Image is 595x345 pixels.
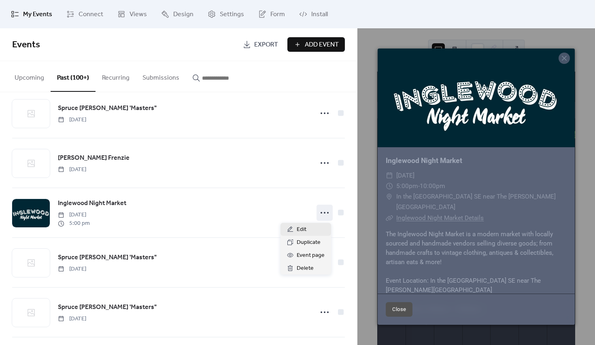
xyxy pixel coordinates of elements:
[297,264,314,273] span: Delete
[8,61,51,91] button: Upcoming
[287,37,345,52] button: Add Event
[58,103,157,114] a: Spruce [PERSON_NAME] 'Masters"
[58,211,90,219] span: [DATE]
[270,10,285,19] span: Form
[58,165,86,174] span: [DATE]
[60,3,109,25] a: Connect
[293,3,334,25] a: Install
[396,170,414,181] span: [DATE]
[58,303,157,312] span: Spruce [PERSON_NAME] 'Masters"
[130,10,147,19] span: Views
[96,61,136,91] button: Recurring
[386,181,393,191] div: ​
[111,3,153,25] a: Views
[23,10,52,19] span: My Events
[51,61,96,92] button: Past (100+)
[311,10,328,19] span: Install
[58,153,130,163] a: [PERSON_NAME] Frenzie
[305,40,339,50] span: Add Event
[386,170,393,181] div: ​
[297,225,306,235] span: Edit
[155,3,200,25] a: Design
[58,315,86,323] span: [DATE]
[12,36,40,54] span: Events
[396,214,484,222] a: Inglewood Night Market Details
[79,10,103,19] span: Connect
[396,182,418,190] span: 5:00pm
[386,157,462,165] a: Inglewood Night Market
[58,199,126,208] span: Inglewood Night Market
[58,265,86,273] span: [DATE]
[254,40,278,50] span: Export
[5,3,58,25] a: My Events
[386,191,393,202] div: ​
[58,104,157,113] span: Spruce [PERSON_NAME] 'Masters"
[297,238,321,248] span: Duplicate
[386,213,393,223] div: ​
[220,10,244,19] span: Settings
[58,253,157,262] span: Spruce [PERSON_NAME] 'Masters"
[202,3,250,25] a: Settings
[58,302,157,313] a: Spruce [PERSON_NAME] 'Masters"
[58,219,90,228] span: 5:00 pm
[386,302,412,317] button: Close
[173,10,193,19] span: Design
[396,191,567,212] span: In the [GEOGRAPHIC_DATA] SE near The [PERSON_NAME][GEOGRAPHIC_DATA]
[58,198,126,209] a: Inglewood Night Market
[252,3,291,25] a: Form
[58,116,86,124] span: [DATE]
[58,252,157,263] a: Spruce [PERSON_NAME] 'Masters"
[418,182,420,190] span: -
[420,182,445,190] span: 10:00pm
[237,37,284,52] a: Export
[136,61,186,91] button: Submissions
[297,251,325,260] span: Event page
